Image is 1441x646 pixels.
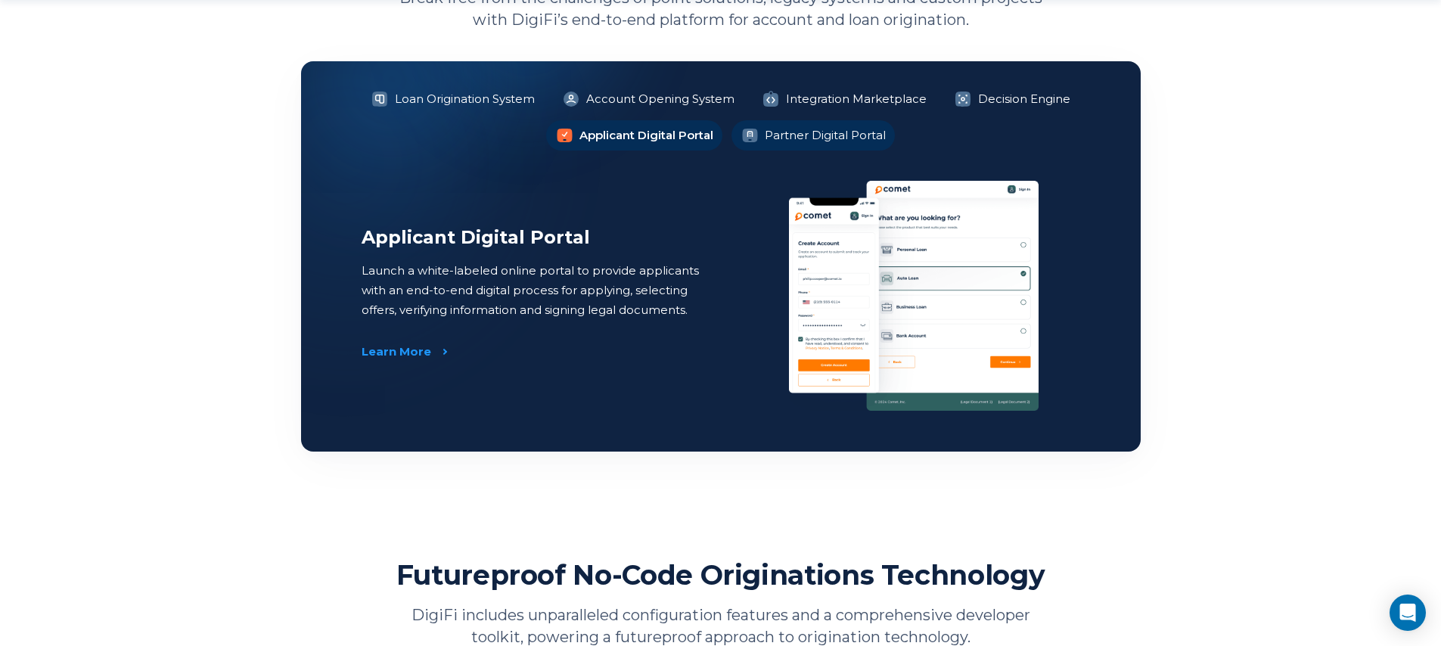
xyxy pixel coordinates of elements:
[396,557,1045,592] h2: Futureproof No-Code Originations Technology
[945,84,1079,114] li: Decision Engine
[362,344,442,359] a: Learn More
[362,344,431,359] div: Learn More
[1390,595,1426,631] div: Open Intercom Messenger
[362,226,721,249] h2: Applicant Digital Portal
[546,120,722,151] li: Applicant Digital Portal
[731,120,895,151] li: Partner Digital Portal
[553,84,744,114] li: Account Opening System
[362,261,721,320] p: Launch a white-labeled online portal to provide applicants with an end-to-end digital process for...
[789,181,1039,411] img: Applicant Digital Portal
[753,84,936,114] li: Integration Marketplace
[362,84,544,114] li: Loan Origination System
